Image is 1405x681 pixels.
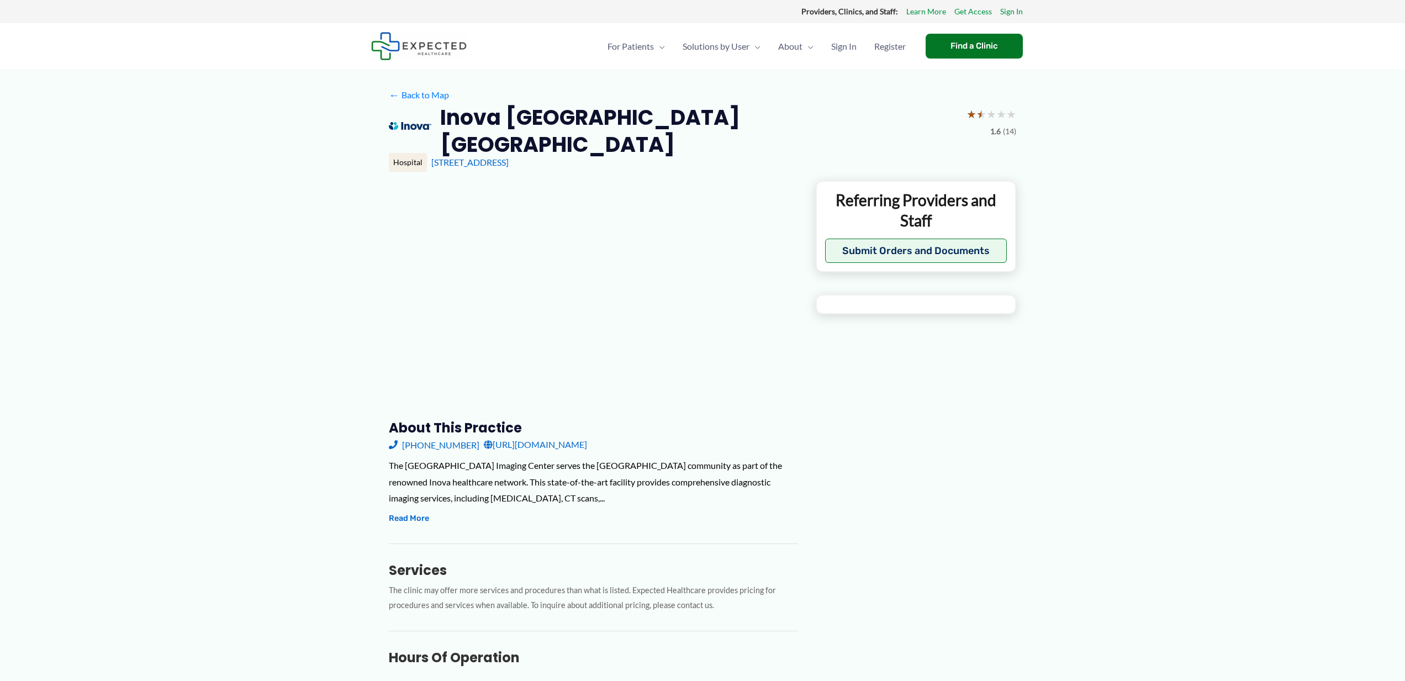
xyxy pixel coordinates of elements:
span: ★ [1006,104,1016,124]
h3: About this practice [389,419,798,436]
button: Submit Orders and Documents [825,239,1007,263]
span: Menu Toggle [802,27,814,66]
span: Menu Toggle [749,27,760,66]
nav: Primary Site Navigation [599,27,915,66]
span: 1.6 [990,124,1001,139]
span: ★ [966,104,976,124]
span: ← [389,89,399,100]
a: ←Back to Map [389,87,449,103]
div: Hospital [389,153,427,172]
span: Sign In [831,27,857,66]
a: AboutMenu Toggle [769,27,822,66]
a: Get Access [954,4,992,19]
span: ★ [986,104,996,124]
span: Menu Toggle [654,27,665,66]
a: Solutions by UserMenu Toggle [674,27,769,66]
a: Register [865,27,915,66]
p: The clinic may offer more services and procedures than what is listed. Expected Healthcare provid... [389,583,798,613]
span: About [778,27,802,66]
span: ★ [996,104,1006,124]
span: ★ [976,104,986,124]
strong: Providers, Clinics, and Staff: [801,7,898,16]
a: [PHONE_NUMBER] [389,436,479,453]
a: Sign In [1000,4,1023,19]
a: [STREET_ADDRESS] [431,157,509,167]
span: Solutions by User [683,27,749,66]
a: Learn More [906,4,946,19]
img: Expected Healthcare Logo - side, dark font, small [371,32,467,60]
button: Read More [389,512,429,525]
h3: Hours of Operation [389,649,798,666]
a: Find a Clinic [926,34,1023,59]
h2: Inova [GEOGRAPHIC_DATA] [GEOGRAPHIC_DATA] [440,104,958,159]
span: Register [874,27,906,66]
p: Referring Providers and Staff [825,190,1007,230]
span: For Patients [608,27,654,66]
a: Sign In [822,27,865,66]
span: (14) [1003,124,1016,139]
a: For PatientsMenu Toggle [599,27,674,66]
div: The [GEOGRAPHIC_DATA] Imaging Center serves the [GEOGRAPHIC_DATA] community as part of the renown... [389,457,798,506]
h3: Services [389,562,798,579]
a: [URL][DOMAIN_NAME] [484,436,587,453]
